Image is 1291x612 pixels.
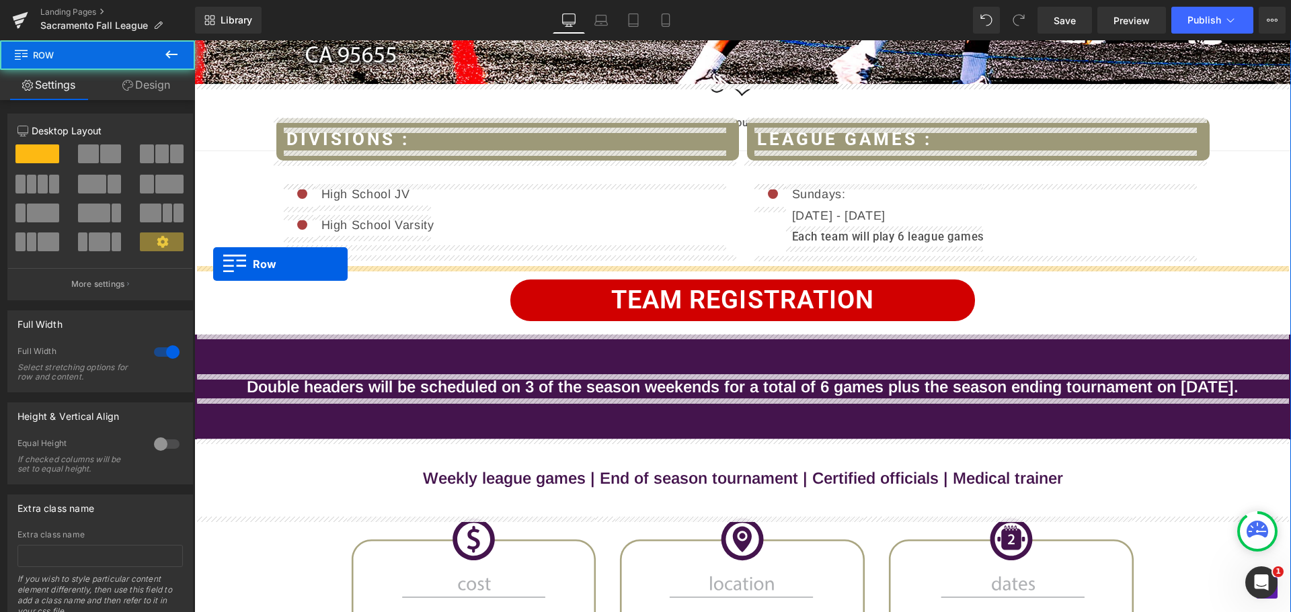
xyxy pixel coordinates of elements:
iframe: Intercom live chat [1245,566,1278,599]
div: Height & Vertical Align [17,403,119,422]
div: Equal Height [17,438,141,452]
a: Preview [1097,7,1166,34]
span: Library [221,14,252,26]
a: Design [97,70,195,100]
span: LEAGUE GAMES : [563,89,738,109]
a: New Library [195,7,262,34]
a: Laptop [585,7,617,34]
span: Save [1054,13,1076,28]
a: Mobile [650,7,682,34]
a: Team Registration [316,239,781,280]
span: Sacramento Fall League [40,20,148,31]
div: Extra class name [17,530,183,539]
div: Full Width [17,346,141,360]
span: Preview [1113,13,1150,28]
span: 1 [1273,566,1284,577]
button: Undo [973,7,1000,34]
span: Publish [1187,15,1221,26]
p: High School JV [127,144,240,165]
a: Tablet [617,7,650,34]
button: Publish [1171,7,1253,34]
p: More settings [71,278,125,290]
button: More [1259,7,1286,34]
p: High School Varsity [127,175,240,196]
span: Row [13,40,148,70]
button: More settings [8,268,192,300]
p: Desktop Layout [17,124,183,138]
span: DIVISIONS : [92,89,215,109]
a: Desktop [553,7,585,34]
div: Full Width [17,311,63,330]
a: Landing Pages [40,7,195,17]
button: Redo [1005,7,1032,34]
div: Select stretching options for row and content. [17,363,139,382]
p: Sundays: [598,144,790,165]
div: If checked columns will be set to equal height. [17,455,139,474]
p: Each team will play 6 league games [598,187,790,207]
p: [DATE] - [DATE] [598,165,790,187]
div: Extra class name [17,495,94,514]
